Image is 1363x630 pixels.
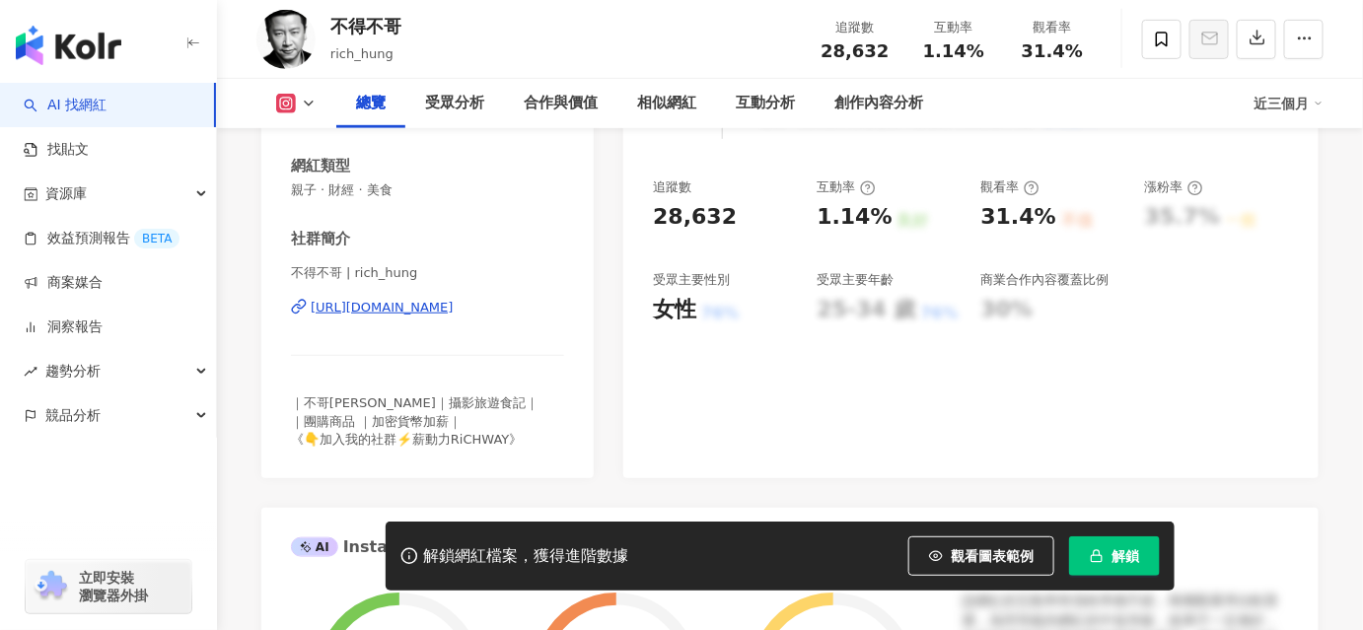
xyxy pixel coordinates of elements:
[1145,178,1203,196] div: 漲粉率
[981,271,1110,289] div: 商業合作內容覆蓋比例
[951,548,1034,564] span: 觀看圖表範例
[356,92,386,115] div: 總覽
[637,92,696,115] div: 相似網紅
[423,546,628,567] div: 解鎖網紅檔案，獲得進階數據
[24,365,37,379] span: rise
[653,178,691,196] div: 追蹤數
[79,569,148,604] span: 立即安裝 瀏覽器外掛
[821,40,889,61] span: 28,632
[291,395,538,446] span: ｜不哥[PERSON_NAME]｜攝影旅遊食記｜ ｜團購商品 ｜加密貨幣加薪｜ 《👇加入我的社群⚡️薪動力RiCHWAY》
[817,271,894,289] div: 受眾主要年齡
[1022,41,1083,61] span: 31.4%
[981,178,1040,196] div: 觀看率
[653,295,696,325] div: 女性
[24,273,103,293] a: 商案媒合
[26,560,191,613] a: chrome extension立即安裝 瀏覽器外掛
[45,349,101,393] span: 趨勢分析
[16,26,121,65] img: logo
[24,96,107,115] a: searchAI 找網紅
[1015,18,1090,37] div: 觀看率
[45,393,101,438] span: 競品分析
[24,140,89,160] a: 找貼文
[916,18,991,37] div: 互動率
[330,46,394,61] span: rich_hung
[291,181,564,199] span: 親子 · 財經 · 美食
[653,271,730,289] div: 受眾主要性別
[311,299,454,316] div: [URL][DOMAIN_NAME]
[981,202,1056,233] div: 31.4%
[291,299,564,316] a: [URL][DOMAIN_NAME]
[330,14,401,38] div: 不得不哥
[291,264,564,282] span: 不得不哥 | rich_hung
[1255,88,1324,119] div: 近三個月
[736,92,795,115] div: 互動分析
[291,229,350,249] div: 社群簡介
[653,202,737,233] div: 28,632
[1069,536,1160,576] button: 解鎖
[923,41,984,61] span: 1.14%
[818,18,893,37] div: 追蹤數
[817,178,875,196] div: 互動率
[256,10,316,69] img: KOL Avatar
[45,172,87,216] span: 資源庫
[524,92,598,115] div: 合作與價值
[1112,548,1139,564] span: 解鎖
[817,202,892,233] div: 1.14%
[834,92,923,115] div: 創作內容分析
[24,229,179,248] a: 效益預測報告BETA
[24,317,103,337] a: 洞察報告
[32,571,70,602] img: chrome extension
[291,156,350,176] div: 網紅類型
[425,92,484,115] div: 受眾分析
[908,536,1054,576] button: 觀看圖表範例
